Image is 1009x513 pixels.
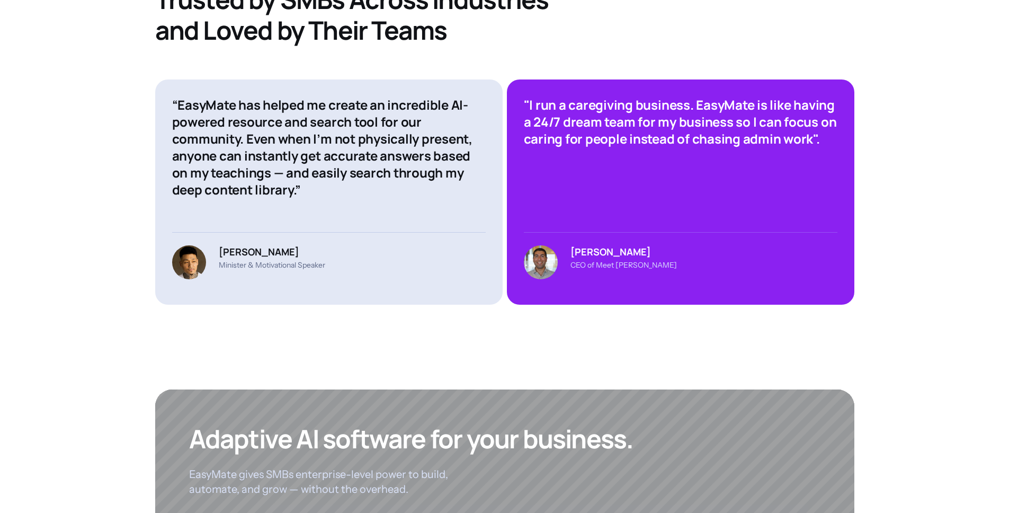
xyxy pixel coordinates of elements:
h4: “EasyMate has helped me create an incredible AI-powered resource and search tool for our communit... [172,96,486,198]
h5: [PERSON_NAME] [570,245,677,258]
h5: [PERSON_NAME] [219,245,325,258]
p: CEO of Meet [PERSON_NAME] [570,260,677,270]
p: EasyMate gives SMBs enterprise-level power to build, automate, and grow — without the overhead. [189,467,465,497]
img: Customer testimonial from Simon Borumand [524,245,558,279]
h2: Adaptive AI software for your business. [189,423,633,454]
h4: "I run a caregiving business. EasyMate is like having a 24/7 dream team for my business so I can ... [524,96,837,147]
p: Minister & Motivational Speaker [219,260,325,270]
img: Customer testimonial by Johnny Chang [172,245,206,279]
